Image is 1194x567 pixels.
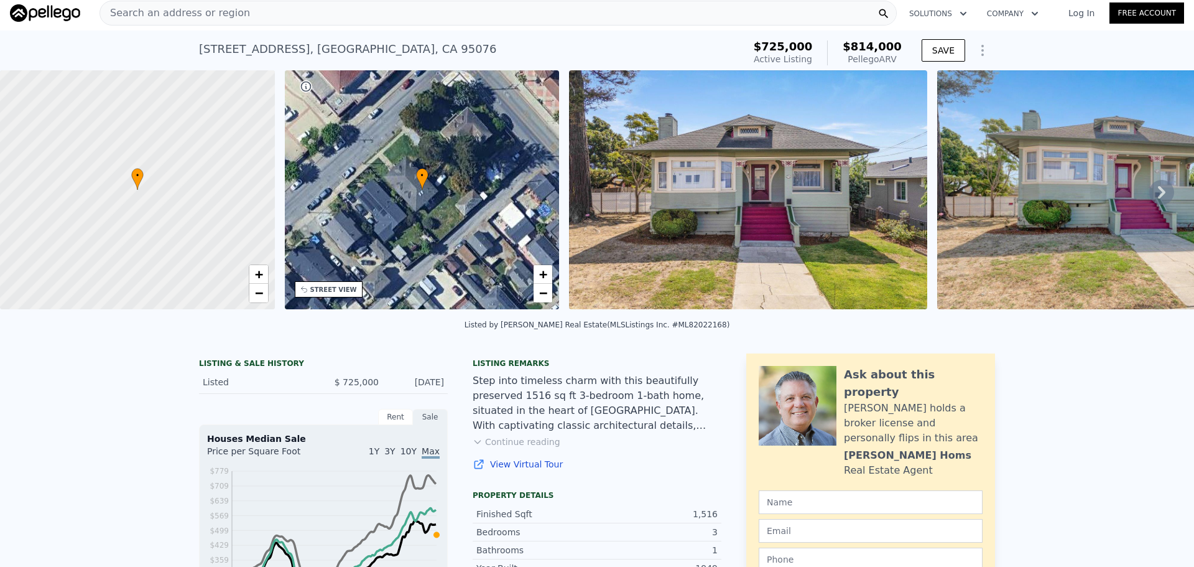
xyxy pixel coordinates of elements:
[759,519,983,543] input: Email
[844,366,983,401] div: Ask about this property
[389,376,444,388] div: [DATE]
[384,446,395,456] span: 3Y
[131,170,144,181] span: •
[473,373,721,433] div: Step into timeless charm with this beautifully preserved 1516 sq ft 3-bedroom 1-bath home, situat...
[210,497,229,505] tspan: $639
[977,2,1048,25] button: Company
[378,409,413,425] div: Rent
[422,446,440,459] span: Max
[335,377,379,387] span: $ 725,000
[473,458,721,471] a: View Virtual Tour
[970,38,995,63] button: Show Options
[207,433,440,445] div: Houses Median Sale
[465,321,730,329] div: Listed by [PERSON_NAME] Real Estate (MLSListings Inc. #ML82022168)
[843,53,902,65] div: Pellego ARV
[1109,2,1184,24] a: Free Account
[10,4,80,22] img: Pellego
[754,40,813,53] span: $725,000
[100,6,250,21] span: Search an address or region
[416,170,428,181] span: •
[210,482,229,490] tspan: $709
[131,168,144,190] div: •
[249,284,268,302] a: Zoom out
[254,266,262,282] span: +
[569,70,927,309] img: Sale: 169740696 Parcel: 44038186
[473,358,721,368] div: Listing remarks
[534,265,552,284] a: Zoom in
[476,544,597,556] div: Bathrooms
[254,285,262,301] span: −
[1053,7,1109,19] a: Log In
[597,508,718,520] div: 1,516
[539,266,547,282] span: +
[413,409,448,425] div: Sale
[199,40,497,58] div: [STREET_ADDRESS] , [GEOGRAPHIC_DATA] , CA 95076
[597,526,718,538] div: 3
[899,2,977,25] button: Solutions
[597,544,718,556] div: 1
[210,541,229,550] tspan: $429
[310,285,357,294] div: STREET VIEW
[210,467,229,476] tspan: $779
[534,284,552,302] a: Zoom out
[844,463,933,478] div: Real Estate Agent
[844,401,983,446] div: [PERSON_NAME] holds a broker license and personally flips in this area
[844,448,971,463] div: [PERSON_NAME] Homs
[249,265,268,284] a: Zoom in
[400,446,417,456] span: 10Y
[476,526,597,538] div: Bedrooms
[210,527,229,535] tspan: $499
[843,40,902,53] span: $814,000
[369,446,379,456] span: 1Y
[759,490,983,514] input: Name
[199,358,448,371] div: LISTING & SALE HISTORY
[754,54,812,64] span: Active Listing
[473,436,560,448] button: Continue reading
[210,556,229,565] tspan: $359
[207,445,323,465] div: Price per Square Foot
[476,508,597,520] div: Finished Sqft
[473,490,721,500] div: Property details
[203,376,313,388] div: Listed
[922,39,965,62] button: SAVE
[539,285,547,301] span: −
[210,512,229,520] tspan: $569
[416,168,428,190] div: •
